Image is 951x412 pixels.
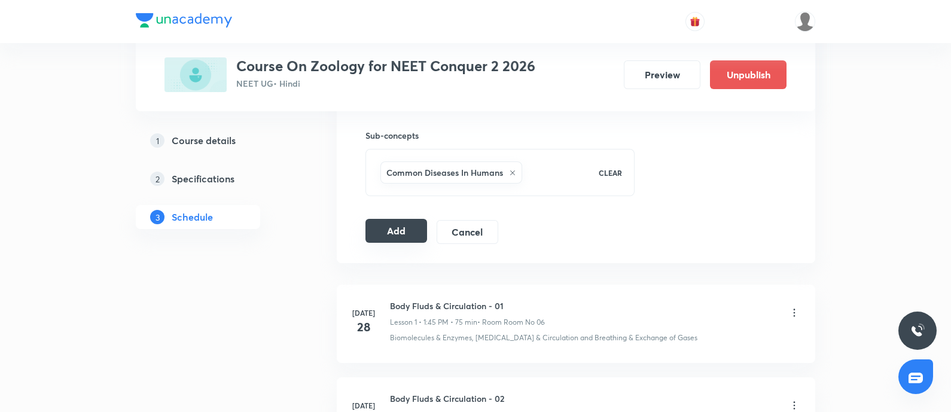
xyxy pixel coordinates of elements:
[390,332,697,343] p: Biomolecules & Enzymes, [MEDICAL_DATA] & Circulation and Breathing & Exchange of Gases
[386,166,503,179] h6: Common Diseases In Humans
[685,12,705,31] button: avatar
[150,172,164,186] p: 2
[365,129,635,142] h6: Sub-concepts
[136,167,298,191] a: 2Specifications
[136,13,232,28] img: Company Logo
[910,324,925,338] img: ttu
[352,307,376,318] h6: [DATE]
[365,219,427,243] button: Add
[236,57,535,75] h3: Course On Zoology for NEET Conquer 2 2026
[690,16,700,27] img: avatar
[477,317,545,328] p: • Room Room No 06
[390,300,545,312] h6: Body Fluds & Circulation - 01
[795,11,815,32] img: Gopal ram
[390,317,477,328] p: Lesson 1 • 1:45 PM • 75 min
[352,400,376,411] h6: [DATE]
[164,57,227,92] img: C1CDE32E-446E-4468-A219-4C8A7795D9C7_plus.png
[150,210,164,224] p: 3
[172,210,213,224] h5: Schedule
[172,172,234,186] h5: Specifications
[599,167,622,178] p: CLEAR
[136,13,232,30] a: Company Logo
[352,318,376,336] h4: 28
[437,220,498,244] button: Cancel
[236,77,535,90] p: NEET UG • Hindi
[624,60,700,89] button: Preview
[136,129,298,152] a: 1Course details
[150,133,164,148] p: 1
[390,392,546,405] h6: Body Fluds & Circulation - 02
[710,60,787,89] button: Unpublish
[172,133,236,148] h5: Course details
